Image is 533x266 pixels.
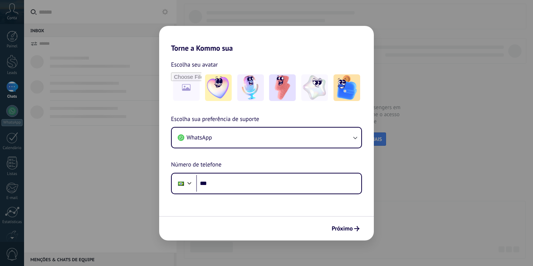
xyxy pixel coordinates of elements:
button: Próximo [328,222,363,235]
h2: Torne a Kommo sua [159,26,374,53]
span: Escolha sua preferência de suporte [171,115,259,124]
span: Próximo [332,226,353,231]
span: Número de telefone [171,160,221,170]
img: -2.jpeg [237,74,264,101]
span: Escolha seu avatar [171,60,218,70]
img: -5.jpeg [333,74,360,101]
button: WhatsApp [172,128,361,148]
span: WhatsApp [187,134,212,141]
img: -3.jpeg [269,74,296,101]
div: Brazil: + 55 [174,176,188,191]
img: -4.jpeg [301,74,328,101]
img: -1.jpeg [205,74,232,101]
